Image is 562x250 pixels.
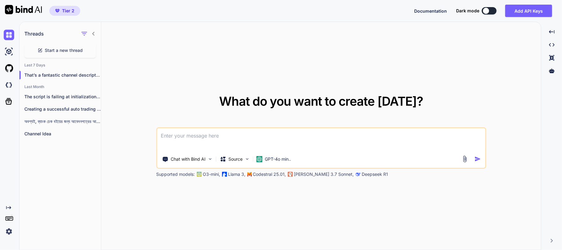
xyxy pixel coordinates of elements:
[505,5,552,17] button: Add API Keys
[62,8,74,14] span: Tier 2
[288,172,293,177] img: claude
[171,156,206,162] p: Chat with Bind AI
[222,172,227,177] img: Llama2
[203,171,220,177] p: O3-mini,
[4,80,14,90] img: darkCloudIdeIcon
[24,72,101,78] p: That’s a fantastic channel description! It’s clear,...
[24,30,44,37] h1: Threads
[265,156,291,162] p: GPT-4o min..
[45,47,83,53] span: Start a new thread
[19,63,101,68] h2: Last 7 Days
[456,8,479,14] span: Dark mode
[256,156,262,162] img: GPT-4o mini
[219,94,423,109] span: What do you want to create [DATE]?
[228,156,243,162] p: Source
[228,171,245,177] p: Llama 3,
[4,46,14,57] img: ai-studio
[24,131,101,137] p: Channel Idea
[474,156,481,162] img: icon
[156,171,195,177] p: Supported models:
[461,155,468,163] img: attachment
[24,106,101,112] p: Creating a successful auto trading bot for...
[49,6,80,16] button: premiumTier 2
[4,63,14,74] img: githubLight
[24,118,101,125] p: অবশ্যই, ব্যাংক চেক বইয়ের জন্য আবেদনপত্রের আরেকটি...
[362,171,388,177] p: Deepseek R1
[197,172,202,177] img: GPT-4
[244,156,250,162] img: Pick Models
[294,171,354,177] p: [PERSON_NAME] 3.7 Sonnet,
[4,30,14,40] img: chat
[4,226,14,237] img: settings
[19,84,101,89] h2: Last Month
[247,172,252,176] img: Mistral-AI
[55,9,60,13] img: premium
[207,156,213,162] img: Pick Tools
[5,5,42,14] img: Bind AI
[356,172,360,177] img: claude
[24,94,101,100] p: The script is failing at initialization because...
[253,171,286,177] p: Codestral 25.01,
[414,8,447,14] button: Documentation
